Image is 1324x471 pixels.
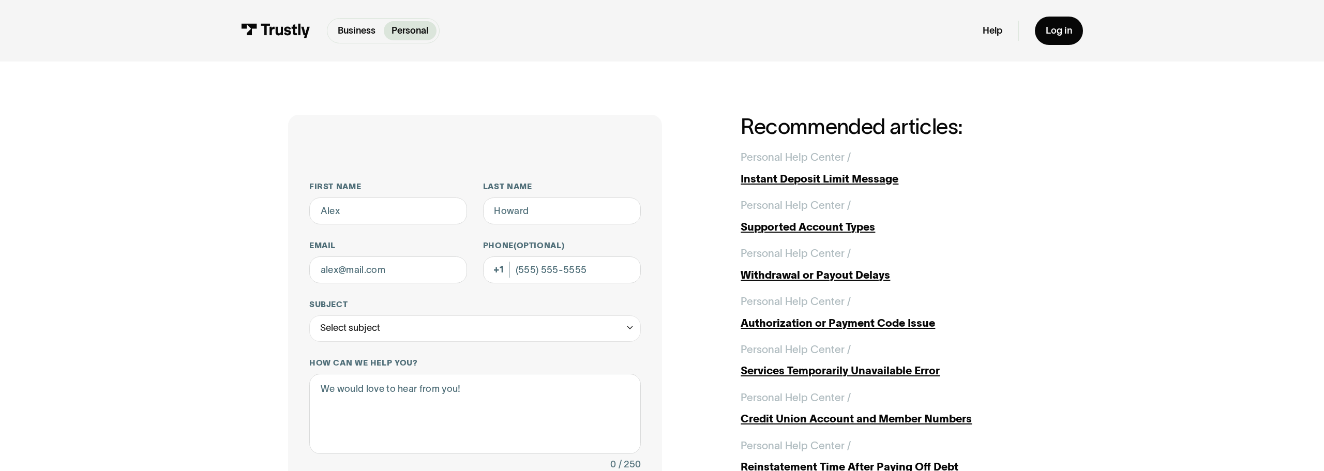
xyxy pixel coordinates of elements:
div: Supported Account Types [741,219,1036,235]
a: Personal Help Center /Authorization or Payment Code Issue [741,293,1036,330]
div: Log in [1046,25,1072,37]
p: Personal [392,24,428,38]
input: alex@mail.com [309,256,467,283]
div: Personal Help Center / [741,197,851,213]
h2: Recommended articles: [741,115,1036,138]
div: Personal Help Center / [741,437,851,453]
a: Help [983,25,1002,37]
div: Personal Help Center / [741,389,851,405]
input: Alex [309,197,467,224]
div: Personal Help Center / [741,245,851,261]
img: Trustly Logo [241,23,310,38]
p: Business [338,24,375,38]
label: Phone [483,240,641,251]
label: Email [309,240,467,251]
a: Personal Help Center /Instant Deposit Limit Message [741,149,1036,186]
div: Credit Union Account and Member Numbers [741,411,1036,427]
label: How can we help you? [309,358,641,369]
input: Howard [483,197,641,224]
div: Personal Help Center / [741,293,851,309]
div: Withdrawal or Payout Delays [741,267,1036,283]
a: Personal Help Center /Withdrawal or Payout Delays [741,245,1036,282]
a: Log in [1035,17,1082,45]
div: Personal Help Center / [741,149,851,165]
input: (555) 555-5555 [483,256,641,283]
div: Services Temporarily Unavailable Error [741,362,1036,378]
label: Subject [309,299,641,310]
a: Personal [384,21,437,40]
label: Last name [483,181,641,192]
a: Personal Help Center /Supported Account Types [741,197,1036,234]
a: Business [330,21,384,40]
div: Personal Help Center / [741,341,851,357]
a: Personal Help Center /Credit Union Account and Member Numbers [741,389,1036,427]
span: (Optional) [514,241,564,250]
div: Instant Deposit Limit Message [741,171,1036,187]
div: Select subject [320,320,380,336]
div: Authorization or Payment Code Issue [741,315,1036,331]
label: First name [309,181,467,192]
a: Personal Help Center /Services Temporarily Unavailable Error [741,341,1036,378]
